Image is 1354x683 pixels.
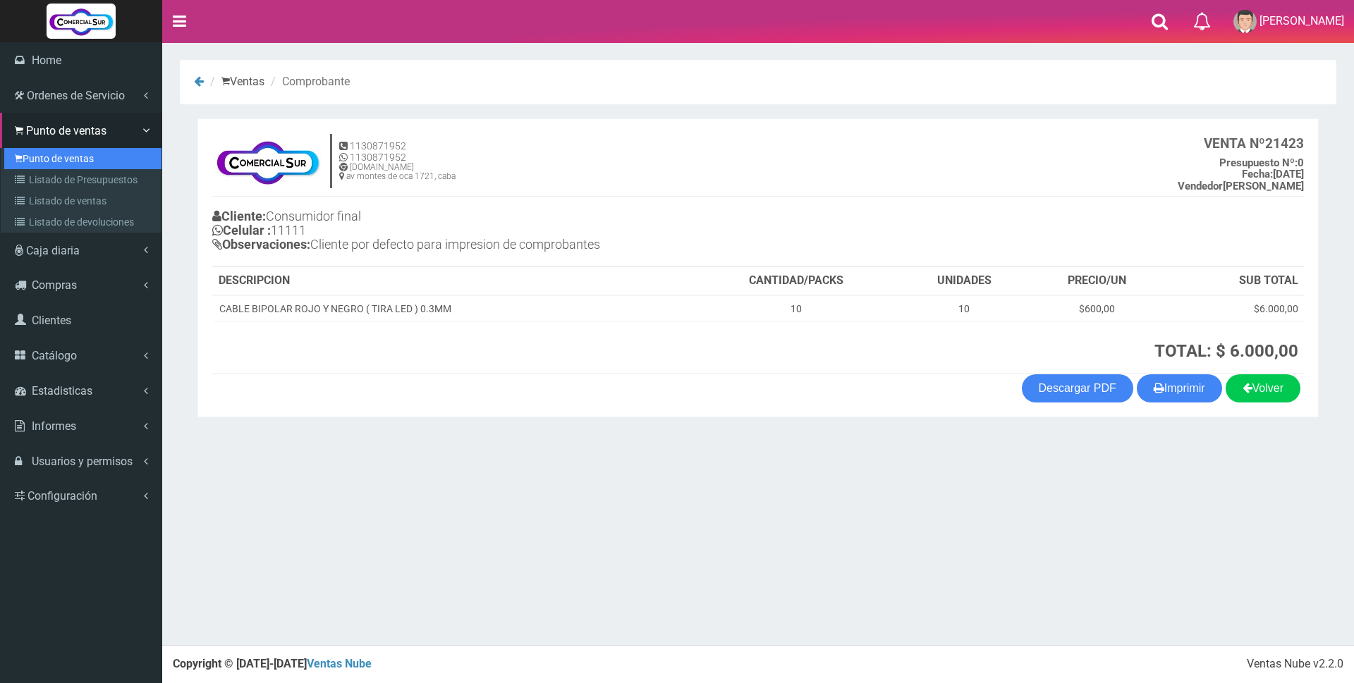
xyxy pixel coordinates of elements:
a: Punto de ventas [4,148,161,169]
a: Volver [1226,374,1300,402]
strong: Vendedor [1178,180,1223,192]
span: [PERSON_NAME] [1260,14,1344,27]
a: Listado de Presupuestos [4,169,161,190]
div: Ventas Nube v2.2.0 [1247,656,1343,672]
strong: VENTA Nº [1204,135,1265,152]
span: Home [32,54,61,67]
td: 10 [692,295,899,322]
th: DESCRIPCION [213,267,692,295]
span: Ordenes de Servicio [27,89,125,102]
a: Ventas Nube [307,657,372,670]
a: Listado de ventas [4,190,161,211]
th: PRECIO/UN [1028,267,1165,295]
span: Configuración [28,489,97,503]
b: Celular : [212,223,271,238]
span: Informes [32,419,76,433]
b: Observaciones: [212,237,310,252]
td: $6.000,00 [1166,295,1304,322]
b: 0 [1219,156,1304,169]
th: SUB TOTAL [1166,267,1304,295]
img: Logo grande [47,4,116,39]
th: UNIDADES [900,267,1029,295]
span: Estadisticas [32,384,92,398]
li: Comprobante [267,74,350,90]
img: User Image [1233,10,1257,33]
th: CANTIDAD/PACKS [692,267,899,295]
img: f695dc5f3a855ddc19300c990e0c55a2.jpg [212,133,323,190]
b: 21423 [1204,135,1304,152]
b: Cliente: [212,209,266,223]
span: Usuarios y permisos [32,455,133,468]
b: [DATE] [1242,168,1304,180]
td: CABLE BIPOLAR ROJO Y NEGRO ( TIRA LED ) 0.3MM [213,295,692,322]
strong: TOTAL: $ 6.000,00 [1154,341,1298,361]
td: 10 [900,295,1029,322]
a: Listado de devoluciones [4,211,161,233]
span: Catálogo [32,349,77,362]
a: Descargar PDF [1022,374,1133,402]
strong: Copyright © [DATE]-[DATE] [173,657,372,670]
button: Imprimir [1137,374,1222,402]
h4: Consumidor final 11111 Cliente por defecto para impresion de comprobantes [212,206,758,258]
strong: Fecha: [1242,168,1273,180]
strong: Presupuesto Nº: [1219,156,1298,169]
span: Punto de ventas [26,124,106,137]
span: Caja diaria [26,244,80,257]
h6: [DOMAIN_NAME] av montes de oca 1721, caba [339,163,456,181]
h5: 1130871952 1130871952 [339,141,456,163]
li: Ventas [207,74,264,90]
span: Clientes [32,314,71,327]
td: $600,00 [1028,295,1165,322]
b: [PERSON_NAME] [1178,180,1304,192]
span: Compras [32,278,77,292]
